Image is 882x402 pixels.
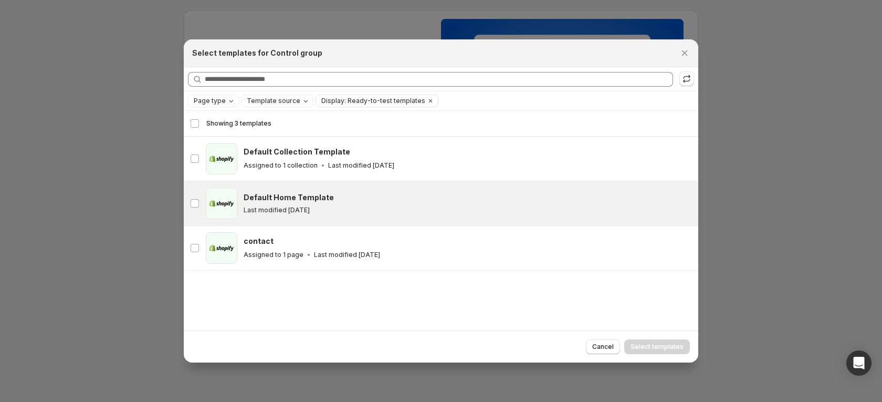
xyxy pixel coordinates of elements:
[586,339,620,354] button: Cancel
[244,147,350,157] h3: Default Collection Template
[592,343,614,351] span: Cancel
[206,232,237,264] img: contact
[846,351,871,376] div: Open Intercom Messenger
[206,119,271,128] span: Showing 3 templates
[316,95,425,107] button: Display: Ready-to-test templates
[188,95,238,107] button: Page type
[192,48,322,58] h2: Select templates for Control group
[244,192,334,203] h3: Default Home Template
[194,97,226,105] span: Page type
[677,46,692,60] button: Close
[244,206,310,214] p: Last modified [DATE]
[321,97,425,105] span: Display: Ready-to-test templates
[206,143,237,174] img: Default Collection Template
[244,251,303,259] p: Assigned to 1 page
[244,161,318,170] p: Assigned to 1 collection
[314,251,380,259] p: Last modified [DATE]
[328,161,394,170] p: Last modified [DATE]
[206,188,237,219] img: Default Home Template
[425,95,436,107] button: Clear
[241,95,313,107] button: Template source
[244,236,274,246] h3: contact
[247,97,300,105] span: Template source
